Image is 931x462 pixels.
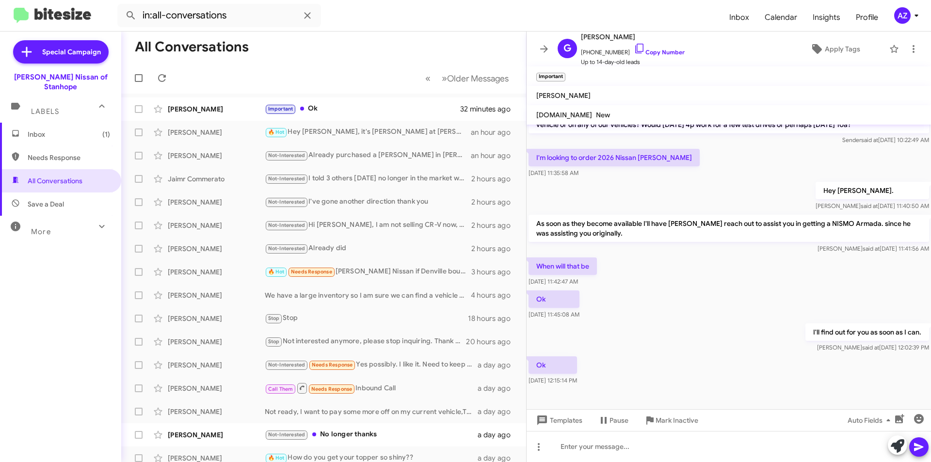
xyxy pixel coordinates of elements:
span: Apply Tags [825,40,860,58]
span: Not-Interested [268,362,305,368]
div: [PERSON_NAME] [168,244,265,254]
div: 4 hours ago [471,290,518,300]
div: 3 hours ago [471,267,518,277]
input: Search [117,4,321,27]
div: [PERSON_NAME] [168,197,265,207]
div: [PERSON_NAME] [168,290,265,300]
button: Auto Fields [840,412,902,429]
div: Ok [265,103,460,114]
div: [PERSON_NAME] [168,267,265,277]
button: Previous [419,68,436,88]
span: Needs Response [311,386,353,392]
div: [PERSON_NAME] [168,337,265,347]
span: More [31,227,51,236]
nav: Page navigation example [420,68,514,88]
div: 2 hours ago [471,197,518,207]
span: Not-Interested [268,199,305,205]
span: [PERSON_NAME] [DATE] 11:41:56 AM [818,245,929,252]
div: AZ [894,7,911,24]
div: Yes possibly. I like it. Need to keep my payment mid $300's [265,359,478,370]
span: (1) [102,129,110,139]
p: As soon as they become available I'll have [PERSON_NAME] reach out to assist you in getting a NIS... [529,215,929,242]
span: Special Campaign [42,47,101,57]
span: « [425,72,431,84]
span: Not-Interested [268,152,305,159]
span: [PHONE_NUMBER] [581,43,685,57]
span: [PERSON_NAME] [581,31,685,43]
span: [DATE] 11:45:08 AM [529,311,579,318]
span: Up to 14-day-old leads [581,57,685,67]
span: Stop [268,315,280,321]
span: said at [863,245,880,252]
span: 🔥 Hot [268,129,285,135]
div: [PERSON_NAME] [168,430,265,440]
a: Insights [805,3,848,32]
div: I told 3 others [DATE] no longer in the market we finalized a deal and took delivery [DATE] at an... [265,173,471,184]
span: All Conversations [28,176,82,186]
h1: All Conversations [135,39,249,55]
div: [PERSON_NAME] [168,104,265,114]
span: Call Them [268,386,293,392]
span: New [596,111,610,119]
span: Auto Fields [848,412,894,429]
span: said at [862,344,879,351]
div: an hour ago [471,127,518,137]
p: Hey [PERSON_NAME]. [816,182,929,199]
div: 2 hours ago [471,221,518,230]
button: Templates [527,412,590,429]
div: a day ago [478,383,518,393]
div: [PERSON_NAME] [168,407,265,416]
div: Hi [PERSON_NAME], I am not selling CR-V now, thanks for reaching out [265,220,471,231]
div: No longer thanks [265,429,478,440]
span: [DOMAIN_NAME] [536,111,592,119]
div: [PERSON_NAME] [168,383,265,393]
div: a day ago [478,407,518,416]
button: Mark Inactive [636,412,706,429]
a: Calendar [757,3,805,32]
button: Next [436,68,514,88]
span: Sender [DATE] 10:22:49 AM [842,136,929,143]
span: Pause [610,412,628,429]
span: Templates [534,412,582,429]
div: a day ago [478,430,518,440]
span: Not-Interested [268,222,305,228]
div: 2 hours ago [471,244,518,254]
div: Already did [265,243,471,254]
div: [PERSON_NAME] [168,360,265,370]
span: Mark Inactive [656,412,698,429]
p: I'll find out for you as soon as I can. [805,323,929,341]
span: Older Messages [447,73,509,84]
span: [PERSON_NAME] [536,91,591,100]
span: 🔥 Hot [268,455,285,461]
div: 2 hours ago [471,174,518,184]
a: Special Campaign [13,40,109,64]
a: Inbox [722,3,757,32]
span: Not-Interested [268,431,305,438]
span: [DATE] 12:15:14 PM [529,377,577,384]
div: Already purchased a [PERSON_NAME] in [PERSON_NAME][GEOGRAPHIC_DATA]. [265,150,471,161]
div: Jaimr Commerato [168,174,265,184]
div: 20 hours ago [466,337,518,347]
div: [PERSON_NAME] [168,151,265,160]
span: Important [268,106,293,112]
div: [PERSON_NAME] [168,221,265,230]
span: [PERSON_NAME] [DATE] 11:40:50 AM [816,202,929,209]
div: Not interested anymore, please stop inquiring. Thank you [265,336,466,347]
span: Stop [268,338,280,345]
p: Ok [529,290,579,308]
span: Save a Deal [28,199,64,209]
div: [PERSON_NAME] [168,127,265,137]
div: 32 minutes ago [460,104,518,114]
div: Stop [265,313,468,324]
span: said at [861,202,878,209]
button: Pause [590,412,636,429]
span: Profile [848,3,886,32]
div: [PERSON_NAME] [168,314,265,323]
div: Not ready, I want to pay some more off on my current vehicle,Thanks anyway [265,407,478,416]
p: When will that be [529,257,597,275]
span: Needs Response [312,362,353,368]
span: Not-Interested [268,175,305,182]
span: G [563,41,571,56]
button: AZ [886,7,920,24]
